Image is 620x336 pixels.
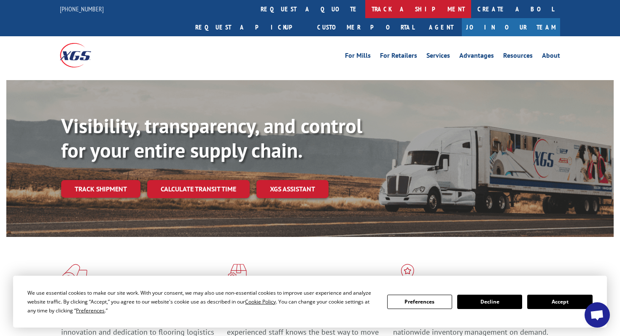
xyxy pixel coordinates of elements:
a: Agent [421,18,462,36]
a: Resources [503,52,533,62]
a: Request a pickup [189,18,311,36]
img: xgs-icon-total-supply-chain-intelligence-red [61,264,87,286]
a: Services [426,52,450,62]
div: Cookie Consent Prompt [13,276,607,328]
a: About [542,52,560,62]
a: For Retailers [380,52,417,62]
img: xgs-icon-focused-on-flooring-red [227,264,247,286]
img: xgs-icon-flagship-distribution-model-red [393,264,422,286]
span: Preferences [76,307,105,314]
button: Accept [527,295,592,309]
a: Join Our Team [462,18,560,36]
div: We use essential cookies to make our site work. With your consent, we may also use non-essential ... [27,288,377,315]
a: XGS ASSISTANT [256,180,329,198]
a: Calculate transit time [147,180,250,198]
a: For Mills [345,52,371,62]
span: Cookie Policy [245,298,276,305]
a: [PHONE_NUMBER] [60,5,104,13]
a: Advantages [459,52,494,62]
button: Decline [457,295,522,309]
a: Customer Portal [311,18,421,36]
button: Preferences [387,295,452,309]
b: Visibility, transparency, and control for your entire supply chain. [61,113,362,163]
div: Open chat [585,302,610,328]
a: Track shipment [61,180,140,198]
